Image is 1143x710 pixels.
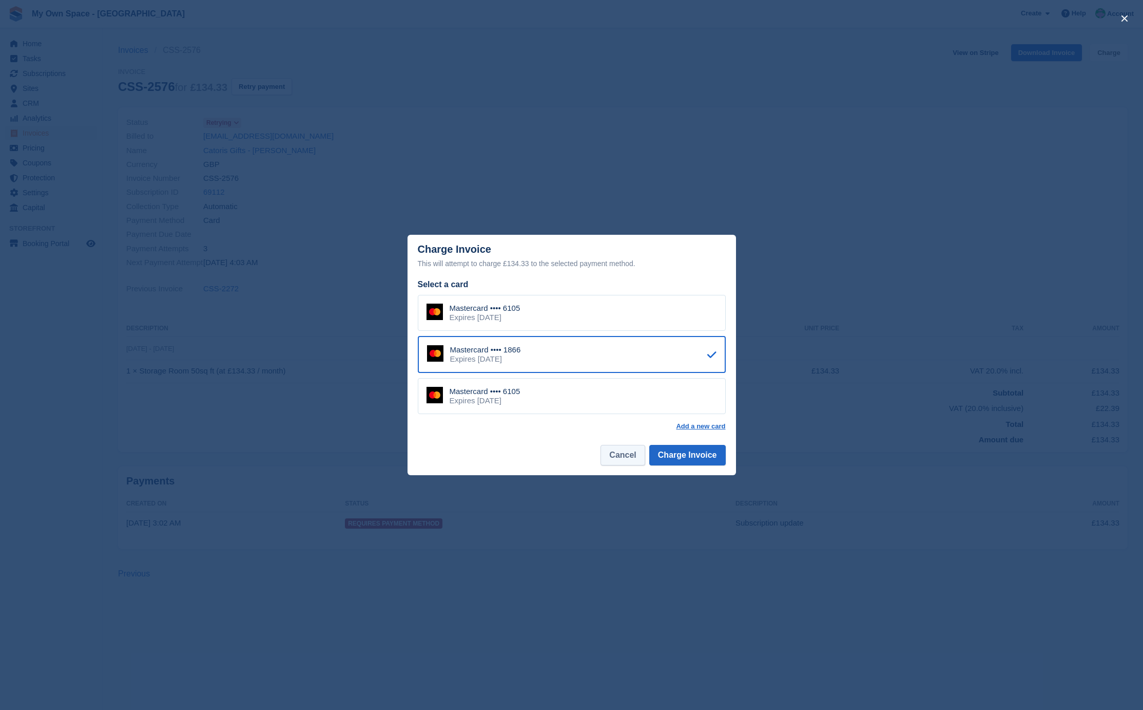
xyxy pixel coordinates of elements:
[427,304,443,320] img: Mastercard Logo
[676,422,725,431] a: Add a new card
[600,445,645,465] button: Cancel
[450,387,520,396] div: Mastercard •••• 6105
[1116,10,1133,27] button: close
[418,257,726,270] div: This will attempt to charge £134.33 to the selected payment method.
[418,278,726,291] div: Select a card
[418,244,726,270] div: Charge Invoice
[427,345,443,362] img: Mastercard Logo
[450,354,521,364] div: Expires [DATE]
[450,345,521,354] div: Mastercard •••• 1866
[450,396,520,405] div: Expires [DATE]
[649,445,726,465] button: Charge Invoice
[427,387,443,403] img: Mastercard Logo
[450,313,520,322] div: Expires [DATE]
[450,304,520,313] div: Mastercard •••• 6105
